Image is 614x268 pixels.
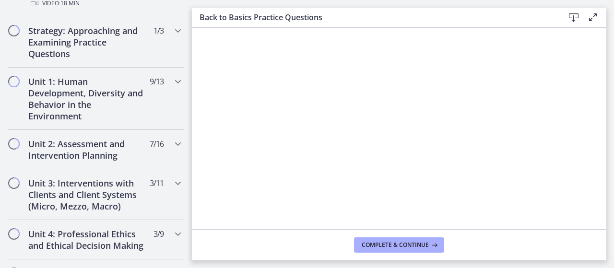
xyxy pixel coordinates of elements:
h2: Unit 2: Assessment and Intervention Planning [28,138,145,161]
span: 1 / 3 [153,25,164,36]
span: 7 / 16 [150,138,164,150]
span: Complete & continue [362,241,429,249]
button: Complete & continue [354,237,444,253]
span: 3 / 9 [153,228,164,240]
span: 9 / 13 [150,76,164,87]
h2: Strategy: Approaching and Examining Practice Questions [28,25,145,59]
h2: Unit 3: Interventions with Clients and Client Systems (Micro, Mezzo, Macro) [28,177,145,212]
span: 3 / 11 [150,177,164,189]
h3: Back to Basics Practice Questions [200,12,549,23]
h2: Unit 4: Professional Ethics and Ethical Decision Making [28,228,145,251]
h2: Unit 1: Human Development, Diversity and Behavior in the Environment [28,76,145,122]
